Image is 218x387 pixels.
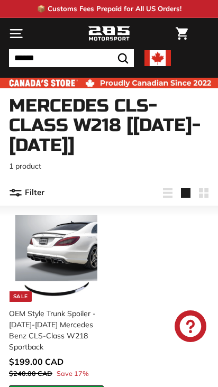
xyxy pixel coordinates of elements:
[37,4,181,14] p: 📦 Customs Fees Prepaid for All US Orders!
[9,161,209,172] p: 1 product
[9,180,44,206] button: Filter
[9,308,97,353] div: OEM Style Trunk Spoiler - [DATE]-[DATE] Mercedes Benz CLS-Class W218 Sportback
[170,19,193,49] a: Cart
[171,310,210,345] inbox-online-store-chat: Shopify online store chat
[9,211,104,385] a: Sale OEM Style Trunk Spoiler - [DATE]-[DATE] Mercedes Benz CLS-Class W218 Sportback Save 17%
[9,356,63,367] span: $199.00 CAD
[57,368,89,379] span: Save 17%
[9,369,52,377] span: $240.00 CAD
[9,49,134,67] input: Search
[9,96,209,155] h1: Mercedes CLS-Class W218 [[DATE]-[DATE]]
[10,291,32,302] div: Sale
[88,25,130,43] img: Logo_285_Motorsport_areodynamics_components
